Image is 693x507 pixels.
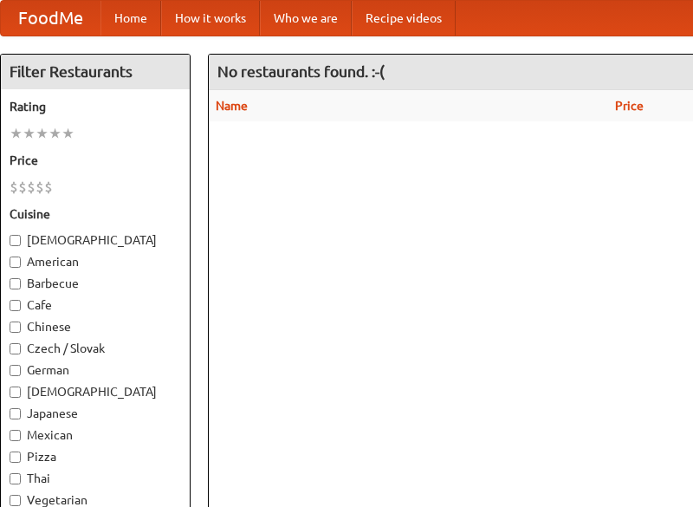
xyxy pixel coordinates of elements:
li: $ [10,178,18,197]
li: ★ [49,124,62,143]
input: German [10,365,21,376]
li: $ [36,178,44,197]
label: German [10,361,181,379]
input: Pizza [10,452,21,463]
li: $ [27,178,36,197]
h5: Cuisine [10,205,181,223]
input: Barbecue [10,278,21,289]
label: Thai [10,470,181,487]
ng-pluralize: No restaurants found. :-( [217,63,385,80]
label: Japanese [10,405,181,422]
label: Barbecue [10,275,181,292]
input: Cafe [10,300,21,311]
label: Pizza [10,448,181,465]
input: Japanese [10,408,21,419]
a: Recipe videos [352,1,456,36]
h5: Rating [10,98,181,115]
h5: Price [10,152,181,169]
a: Name [216,99,248,113]
label: American [10,253,181,270]
label: Chinese [10,318,181,335]
input: Thai [10,473,21,484]
a: How it works [161,1,260,36]
label: Cafe [10,296,181,314]
li: ★ [36,124,49,143]
input: Mexican [10,430,21,441]
label: [DEMOGRAPHIC_DATA] [10,231,181,249]
a: Who we are [260,1,352,36]
label: [DEMOGRAPHIC_DATA] [10,383,181,400]
input: Vegetarian [10,495,21,506]
li: $ [44,178,53,197]
input: American [10,257,21,268]
label: Mexican [10,426,181,444]
a: FoodMe [1,1,100,36]
li: $ [18,178,27,197]
li: ★ [23,124,36,143]
input: Czech / Slovak [10,343,21,354]
input: [DEMOGRAPHIC_DATA] [10,387,21,398]
li: ★ [62,124,74,143]
input: Chinese [10,322,21,333]
input: [DEMOGRAPHIC_DATA] [10,235,21,246]
a: Home [100,1,161,36]
a: Price [615,99,644,113]
label: Czech / Slovak [10,340,181,357]
h4: Filter Restaurants [1,55,190,89]
li: ★ [10,124,23,143]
